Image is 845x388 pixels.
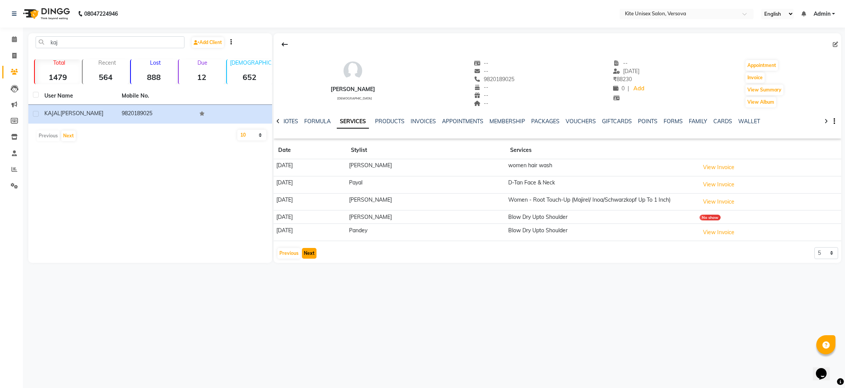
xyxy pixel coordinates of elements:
[632,83,646,94] a: Add
[628,85,629,93] span: |
[230,59,272,66] p: [DEMOGRAPHIC_DATA]
[664,118,683,125] a: FORMS
[84,3,118,24] b: 08047224946
[700,161,738,173] button: View Invoice
[302,248,316,259] button: Next
[745,85,783,95] button: View Summary
[602,118,632,125] a: GIFTCARDS
[337,115,369,129] a: SERVICES
[61,130,76,141] button: Next
[337,96,372,100] span: [DEMOGRAPHIC_DATA]
[489,118,525,125] a: MEMBERSHIP
[506,210,697,224] td: Blow Dry Upto Shoulder
[700,215,721,220] div: No show
[814,10,830,18] span: Admin
[35,72,80,82] strong: 1479
[346,142,506,159] th: Stylist
[274,210,346,224] td: [DATE]
[613,76,617,83] span: ₹
[227,72,272,82] strong: 652
[346,193,506,210] td: [PERSON_NAME]
[346,210,506,224] td: [PERSON_NAME]
[274,224,346,241] td: [DATE]
[117,105,194,124] td: 9820189025
[375,118,405,125] a: PRODUCTS
[638,118,657,125] a: POINTS
[738,118,760,125] a: WALLET
[700,227,738,238] button: View Invoice
[531,118,560,125] a: PACKAGES
[274,142,346,159] th: Date
[745,97,776,108] button: View Album
[277,248,300,259] button: Previous
[134,59,176,66] p: Lost
[474,68,489,75] span: --
[442,118,483,125] a: APPOINTMENTS
[83,72,128,82] strong: 564
[346,176,506,193] td: Payal
[86,59,128,66] p: Recent
[180,59,224,66] p: Due
[700,196,738,208] button: View Invoice
[131,72,176,82] strong: 888
[44,110,60,117] span: KAJAL
[277,37,293,52] div: Back to Client
[613,76,632,83] span: 88230
[274,176,346,193] td: [DATE]
[613,68,639,75] span: [DATE]
[192,37,224,48] a: Add Client
[281,118,298,125] a: NOTES
[566,118,596,125] a: VOUCHERS
[346,159,506,176] td: [PERSON_NAME]
[713,118,732,125] a: CARDS
[20,3,72,24] img: logo
[474,76,515,83] span: 9820189025
[506,159,697,176] td: women hair wash
[346,224,506,241] td: Pandey
[689,118,707,125] a: FAMILY
[341,59,364,82] img: avatar
[474,60,489,67] span: --
[613,85,625,92] span: 0
[38,59,80,66] p: Total
[179,72,224,82] strong: 12
[506,193,697,210] td: Women - Root Touch-Up (Majirel/ Inoa/Schwarzkopf Up To 1 Inch)
[304,118,331,125] a: FORMULA
[40,87,117,105] th: User Name
[745,60,778,71] button: Appointment
[813,357,837,380] iframe: chat widget
[700,179,738,191] button: View Invoice
[474,100,489,107] span: --
[474,92,489,99] span: --
[117,87,194,105] th: Mobile No.
[506,224,697,241] td: Blow Dry Upto Shoulder
[506,142,697,159] th: Services
[274,193,346,210] td: [DATE]
[474,84,489,91] span: --
[36,36,184,48] input: Search by Name/Mobile/Email/Code
[745,72,765,83] button: Invoice
[613,60,628,67] span: --
[506,176,697,193] td: D-Tan Face & Neck
[331,85,375,93] div: [PERSON_NAME]
[274,159,346,176] td: [DATE]
[411,118,436,125] a: INVOICES
[60,110,103,117] span: [PERSON_NAME]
